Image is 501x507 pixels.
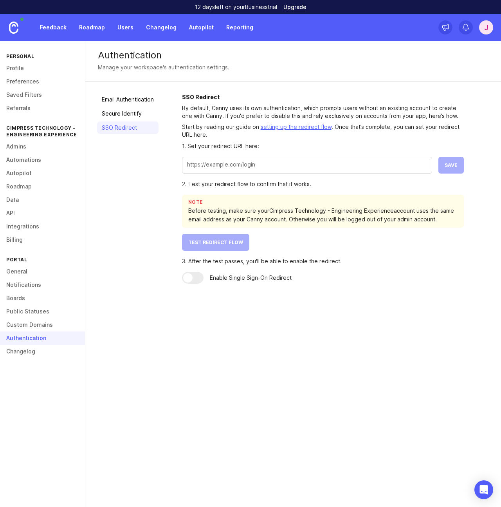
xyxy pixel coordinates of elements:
[184,20,218,34] a: Autopilot
[261,123,332,130] a: setting up the redirect flow
[182,104,464,120] p: By default, Canny uses its own authentication, which prompts users without an existing account to...
[283,4,306,10] a: Upgrade
[35,20,71,34] a: Feedback
[97,93,159,106] a: Email Authentication
[188,206,458,224] div: Before testing, make sure your Cimpress Technology - Engineering Experience account uses the same...
[474,480,493,499] div: Open Intercom Messenger
[182,123,464,139] p: Start by reading our guide on . Once that’s complete, you can set your redirect URL here.
[182,142,464,150] div: 1. Set your redirect URL here:
[182,234,464,251] a: Test Redirect Flow
[182,93,464,101] h2: SSO Redirect
[479,20,493,34] button: J
[98,51,488,60] div: Authentication
[182,180,464,188] div: 2. Test your redirect flow to confirm that it works.
[188,199,458,205] div: Note
[222,20,258,34] a: Reporting
[98,63,229,72] div: Manage your workspace's authentication settings.
[97,107,159,120] a: Secure Identify
[113,20,138,34] a: Users
[97,121,159,134] a: SSO Redirect
[210,275,292,281] div: Enable Single Sign-On Redirect
[74,20,110,34] a: Roadmap
[195,3,277,11] p: 12 days left on your Business trial
[9,22,18,34] img: Canny Home
[182,257,464,266] div: 3. After the test passes, you'll be able to enable the redirect.
[187,160,427,169] input: https://example.com/login
[141,20,181,34] a: Changelog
